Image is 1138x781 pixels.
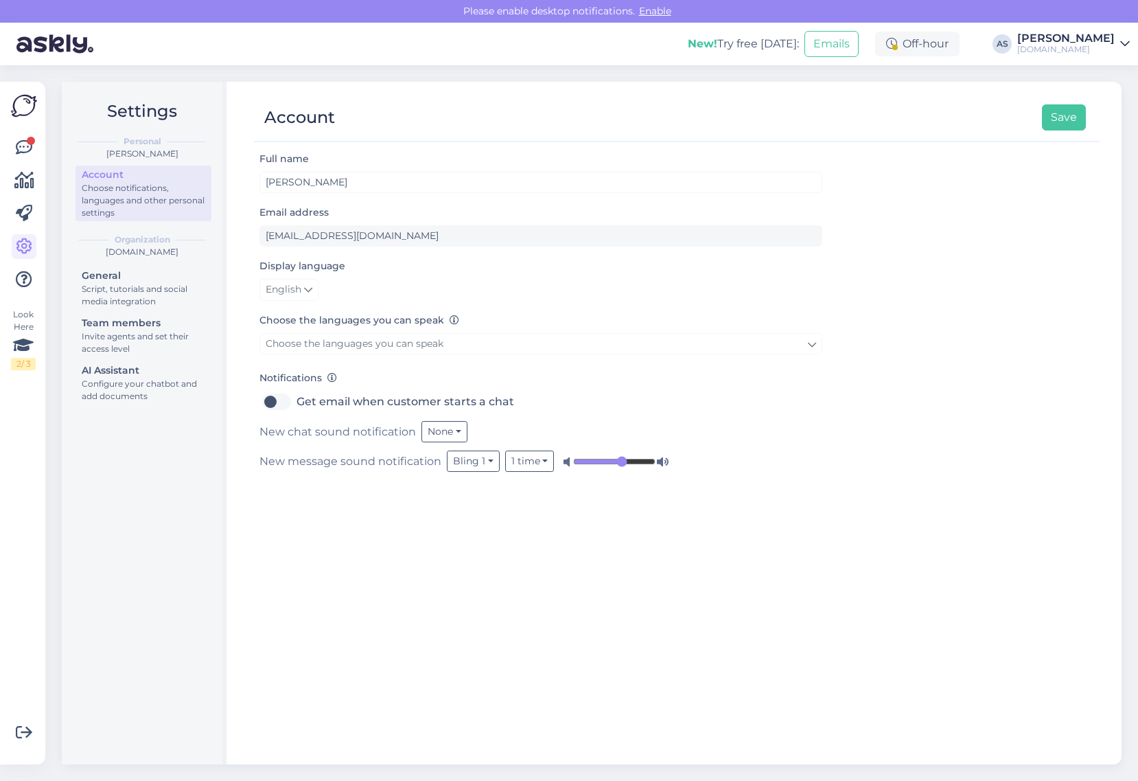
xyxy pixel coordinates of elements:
b: Personal [124,135,161,148]
button: Save [1042,104,1086,131]
b: Organization [115,234,170,246]
button: Emails [804,31,859,57]
a: Choose the languages you can speak [259,333,822,354]
label: Email address [259,205,329,220]
a: [PERSON_NAME][DOMAIN_NAME] [1017,33,1130,55]
span: Enable [635,5,675,17]
a: AccountChoose notifications, languages and other personal settings [76,166,211,221]
div: AS [992,34,1012,54]
img: Askly Logo [11,93,37,119]
div: Try free [DATE]: [688,36,799,52]
button: Bling 1 [447,451,500,472]
div: Account [82,168,205,182]
div: New chat sound notification [259,421,822,442]
label: Notifications [259,371,337,385]
label: Choose the languages you can speak [259,313,459,328]
a: GeneralScript, tutorials and social media integration [76,267,211,310]
div: Team members [82,316,205,330]
div: New message sound notification [259,451,822,472]
button: 1 time [505,451,555,472]
div: [DOMAIN_NAME] [73,246,211,258]
b: New! [688,37,717,50]
h2: Settings [73,98,211,124]
div: [PERSON_NAME] [1017,33,1115,44]
label: Full name [259,152,309,166]
a: Team membersInvite agents and set their access level [76,314,211,357]
div: [PERSON_NAME] [73,148,211,160]
a: English [259,279,318,301]
button: None [421,421,467,442]
div: Choose notifications, languages and other personal settings [82,182,205,219]
span: Choose the languages you can speak [266,337,443,350]
span: English [266,282,301,297]
label: Display language [259,259,345,273]
div: Invite agents and set their access level [82,330,205,355]
div: Account [264,104,335,131]
a: AI AssistantConfigure your chatbot and add documents [76,361,211,405]
input: Enter name [259,172,822,193]
div: General [82,269,205,283]
div: AI Assistant [82,363,205,378]
label: Get email when customer starts a chat [297,391,514,413]
div: Configure your chatbot and add documents [82,378,205,403]
div: Off-hour [875,32,960,56]
div: [DOMAIN_NAME] [1017,44,1115,55]
div: Script, tutorials and social media integration [82,283,205,308]
div: Look Here [11,308,36,370]
input: Enter email [259,225,822,247]
div: 2 / 3 [11,358,36,370]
